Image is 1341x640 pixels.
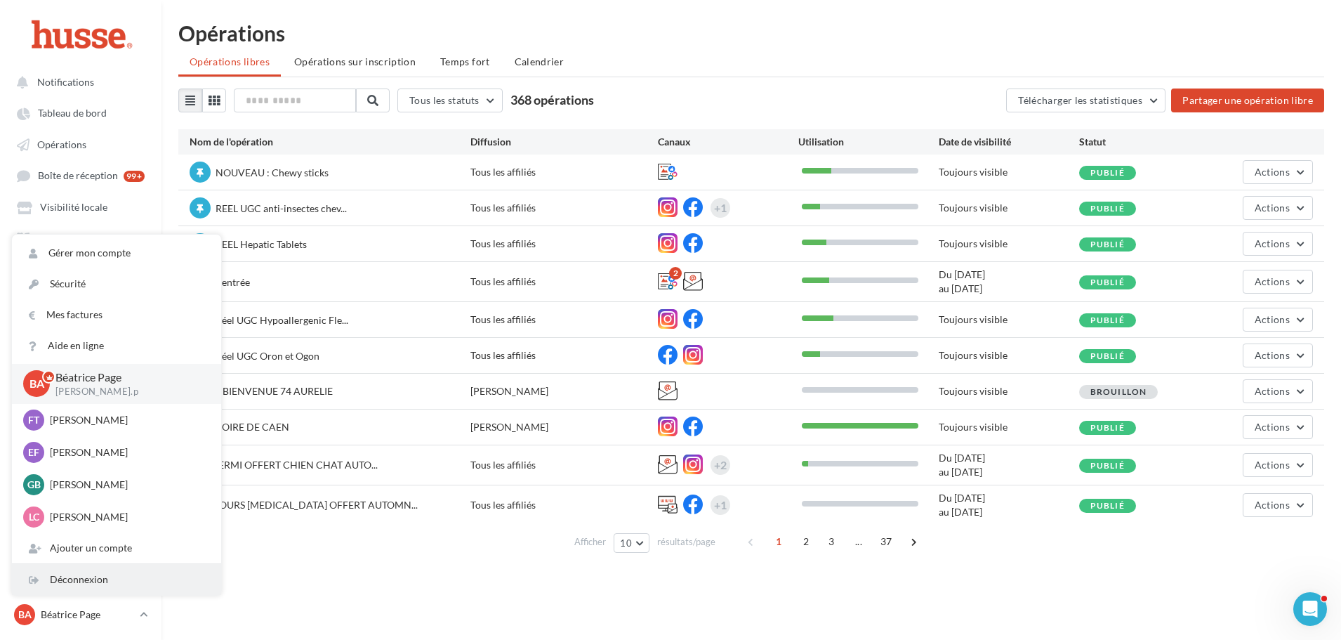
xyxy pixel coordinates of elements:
[8,194,153,219] a: Visibilité locale
[12,268,221,299] a: Sécurité
[1255,499,1290,511] span: Actions
[1243,379,1313,403] button: Actions
[1243,308,1313,332] button: Actions
[798,135,939,149] div: Utilisation
[1243,196,1313,220] button: Actions
[1293,592,1327,626] iframe: Intercom live chat
[620,537,632,549] span: 10
[470,348,658,363] div: Tous les affiliés
[1243,344,1313,367] button: Actions
[1255,313,1290,325] span: Actions
[41,608,134,622] p: Béatrice Page
[1255,166,1290,178] span: Actions
[657,535,715,549] span: résultats/page
[875,530,898,553] span: 37
[939,420,1079,434] div: Toujours visible
[1243,453,1313,477] button: Actions
[1090,277,1125,287] span: Publié
[50,510,204,524] p: [PERSON_NAME]
[939,165,1079,179] div: Toujours visible
[50,413,204,427] p: [PERSON_NAME]
[1079,135,1220,149] div: Statut
[216,314,348,326] span: Réel UGC Hypoallergenic Fle...
[614,533,649,553] button: 10
[1090,203,1125,214] span: Publié
[1090,351,1125,361] span: Publié
[12,299,221,330] a: Mes factures
[847,530,870,553] span: ...
[40,202,107,214] span: Visibilité locale
[669,267,682,280] div: 2
[12,237,221,268] a: Gérer mon compte
[50,445,204,459] p: [PERSON_NAME]
[190,385,333,397] span: OFFRE BIENVENUE 74 AURELIE
[409,94,480,106] span: Tous les statuts
[190,421,289,433] span: POST FOIRE DE CAEN
[190,135,470,149] div: Nom de l'opération
[1243,160,1313,184] button: Actions
[470,313,658,327] div: Tous les affiliés
[1243,415,1313,439] button: Actions
[1243,232,1313,256] button: Actions
[1090,460,1125,471] span: Publié
[50,478,204,492] p: [PERSON_NAME]
[939,491,1079,519] div: Du [DATE] au [DATE]
[1090,239,1125,249] span: Publié
[216,276,250,288] span: Rentrée
[939,348,1079,363] div: Toujours visible
[216,350,319,362] span: Réel UGC Oron et Ogon
[37,138,86,150] span: Opérations
[795,530,817,553] span: 2
[470,420,658,434] div: [PERSON_NAME]
[1243,493,1313,517] button: Actions
[37,76,94,88] span: Notifications
[29,510,39,524] span: LC
[294,55,416,67] span: Opérations sur inscription
[216,238,307,250] span: REEL Hepatic Tablets
[939,201,1079,215] div: Toujours visible
[38,170,118,182] span: Boîte de réception
[8,100,153,125] a: Tableau de bord
[27,478,41,492] span: GB
[515,55,564,67] span: Calendrier
[470,275,658,289] div: Tous les affiliés
[8,69,147,94] button: Notifications
[190,499,418,511] span: CONCOURS [MEDICAL_DATA] OFFERT AUTOMN...
[470,237,658,251] div: Tous les affiliés
[190,459,378,471] span: OPE VERMI OFFERT CHIEN CHAT AUTO...
[1090,386,1147,397] span: Brouillon
[8,256,153,282] a: Mon réseau
[1090,500,1125,511] span: Publié
[939,384,1079,398] div: Toujours visible
[574,535,606,549] span: Afficher
[55,370,199,386] p: Béatrice Page
[1255,202,1290,214] span: Actions
[37,233,95,244] span: Médiathèque
[1090,167,1125,178] span: Publié
[1255,237,1290,249] span: Actions
[8,162,153,188] a: Boîte de réception 99+
[1255,275,1290,287] span: Actions
[12,330,221,361] a: Aide en ligne
[767,530,790,553] span: 1
[28,413,39,427] span: FT
[939,268,1079,296] div: Du [DATE] au [DATE]
[8,226,153,251] a: Médiathèque
[8,131,153,157] a: Opérations
[1255,459,1290,471] span: Actions
[18,608,32,622] span: Ba
[470,201,658,215] div: Tous les affiliés
[12,533,221,563] div: Ajouter un compte
[658,135,798,149] div: Canaux
[470,498,658,512] div: Tous les affiliés
[29,376,44,392] span: Ba
[1243,270,1313,294] button: Actions
[124,171,145,182] div: 99+
[1018,94,1142,106] span: Télécharger les statistiques
[714,495,727,515] div: +1
[1006,89,1165,112] button: Télécharger les statistiques
[216,202,347,214] span: REEL UGC anti-insectes chev...
[216,166,329,178] span: NOUVEAU : Chewy sticks
[714,198,727,218] div: +1
[470,458,658,472] div: Tous les affiliés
